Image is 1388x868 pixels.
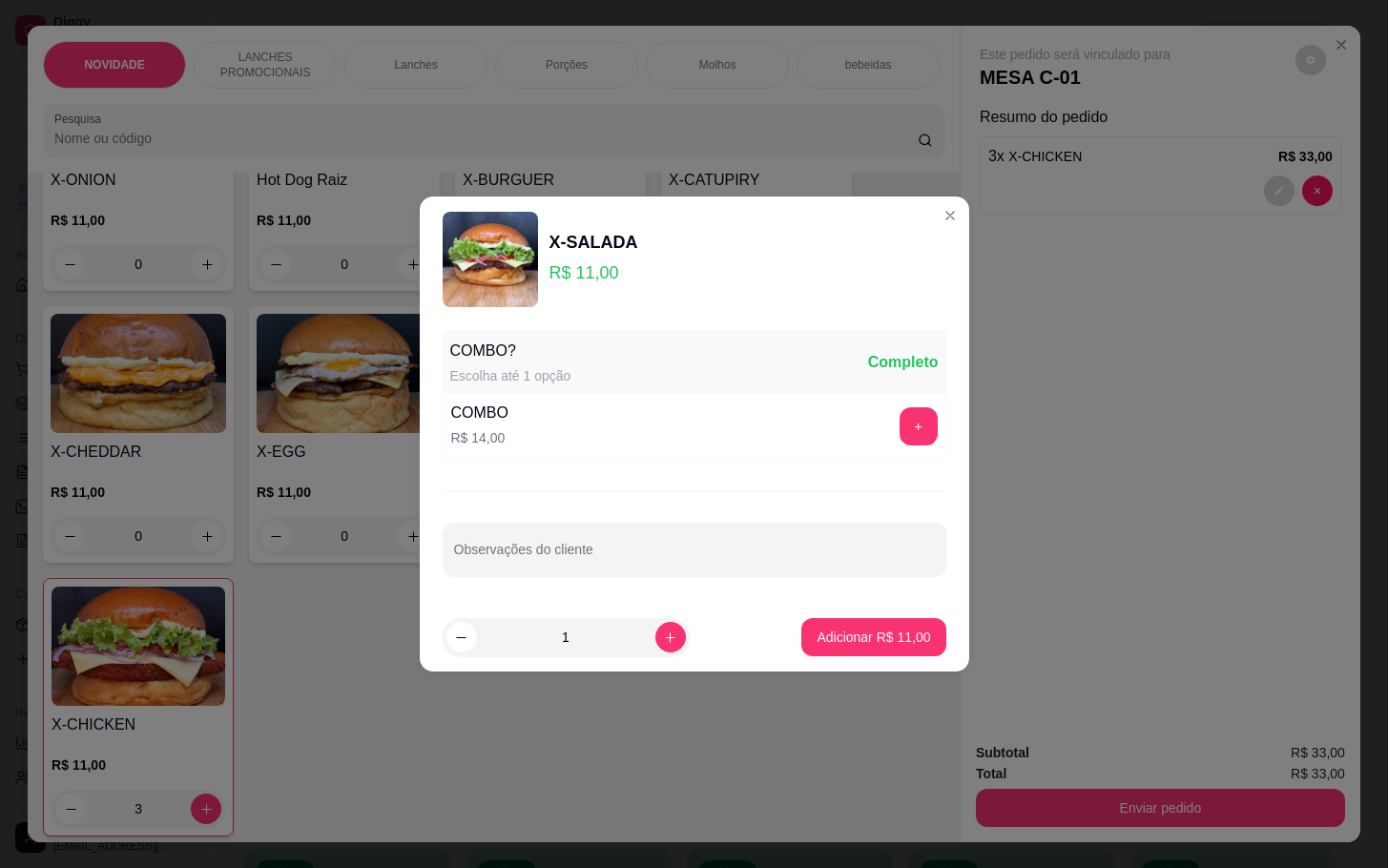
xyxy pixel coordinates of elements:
p: R$ 14,00 [451,428,508,447]
input: Observações do cliente [454,548,935,567]
div: COMBO [451,402,508,424]
button: increase-product-quantity [655,622,686,652]
div: X-SALADA [549,229,638,256]
div: COMBO? [450,340,571,362]
div: Completo [868,351,939,374]
button: add [900,407,938,445]
div: Escolha até 1 opção [450,366,571,385]
p: Adicionar R$ 11,00 [817,628,930,647]
button: Adicionar R$ 11,00 [801,618,945,656]
img: product-image [443,212,538,307]
p: R$ 11,00 [549,259,638,286]
button: decrease-product-quantity [446,622,477,652]
button: Close [935,200,965,231]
